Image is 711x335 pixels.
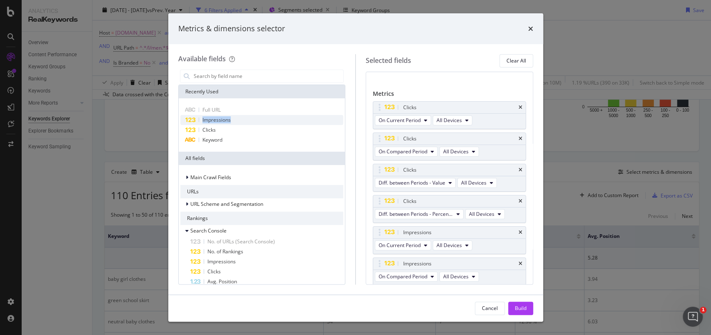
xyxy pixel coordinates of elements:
div: Clicks [403,166,417,174]
div: times [519,230,522,235]
button: On Current Period [375,240,431,250]
span: Impressions [207,258,236,265]
div: ClickstimesOn Current PeriodAll Devices [373,101,526,129]
div: times [519,105,522,110]
span: Diff. between Periods - Percentage [379,210,453,217]
iframe: Intercom live chat [683,307,703,327]
div: Metrics [373,90,526,101]
button: All Devices [433,115,472,125]
span: Search Console [190,227,227,234]
span: Keyword [202,136,222,143]
span: No. of Rankings [207,248,243,255]
button: On Compared Period [375,147,438,157]
button: On Current Period [375,115,431,125]
button: Cancel [475,302,505,315]
div: times [519,136,522,141]
div: times [519,167,522,172]
span: All Devices [437,117,462,124]
span: On Compared Period [379,148,427,155]
span: On Current Period [379,242,421,249]
button: Build [508,302,533,315]
span: All Devices [443,148,469,155]
button: Clear All [499,54,533,67]
div: Metrics & dimensions selector [178,23,285,34]
span: Clicks [202,126,216,133]
div: Recently Used [179,85,345,98]
span: All Devices [461,179,486,186]
div: Impressions [403,260,432,268]
div: Build [515,305,526,312]
span: Diff. between Periods - Value [379,179,445,186]
div: ImpressionstimesOn Current PeriodAll Devices [373,226,526,254]
button: All Devices [465,209,505,219]
div: Impressions [403,228,432,237]
button: All Devices [433,240,472,250]
span: URL Scheme and Segmentation [190,200,263,207]
span: Full URL [202,106,221,113]
div: Clicks [403,197,417,205]
div: URLs [180,185,344,198]
div: times [528,23,533,34]
span: On Compared Period [379,273,427,280]
div: Clicks [403,135,417,143]
div: times [519,199,522,204]
button: All Devices [439,272,479,282]
span: All Devices [443,273,469,280]
div: ClickstimesDiff. between Periods - ValueAll Devices [373,164,526,192]
span: All Devices [437,242,462,249]
div: Available fields [178,54,226,63]
div: Cancel [482,305,498,312]
div: modal [168,13,543,322]
button: All Devices [457,178,497,188]
div: ImpressionstimesOn Compared PeriodAll Devices [373,257,526,285]
span: 1 [700,307,706,313]
span: On Current Period [379,117,421,124]
span: Main Crawl Fields [190,174,231,181]
span: Avg. Position [207,278,237,285]
div: ClickstimesOn Compared PeriodAll Devices [373,132,526,160]
button: Diff. between Periods - Percentage [375,209,464,219]
span: No. of URLs (Search Console) [207,238,275,245]
div: Clicks [403,103,417,112]
input: Search by field name [193,70,344,82]
div: Selected fields [366,56,411,65]
div: Rankings [180,212,344,225]
span: Impressions [202,116,231,123]
div: ClickstimesDiff. between Periods - PercentageAll Devices [373,195,526,223]
span: All Devices [469,210,494,217]
button: Diff. between Periods - Value [375,178,456,188]
button: All Devices [439,147,479,157]
button: On Compared Period [375,272,438,282]
div: All fields [179,152,345,165]
div: Clear All [506,57,526,64]
div: times [519,261,522,266]
span: Clicks [207,268,221,275]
